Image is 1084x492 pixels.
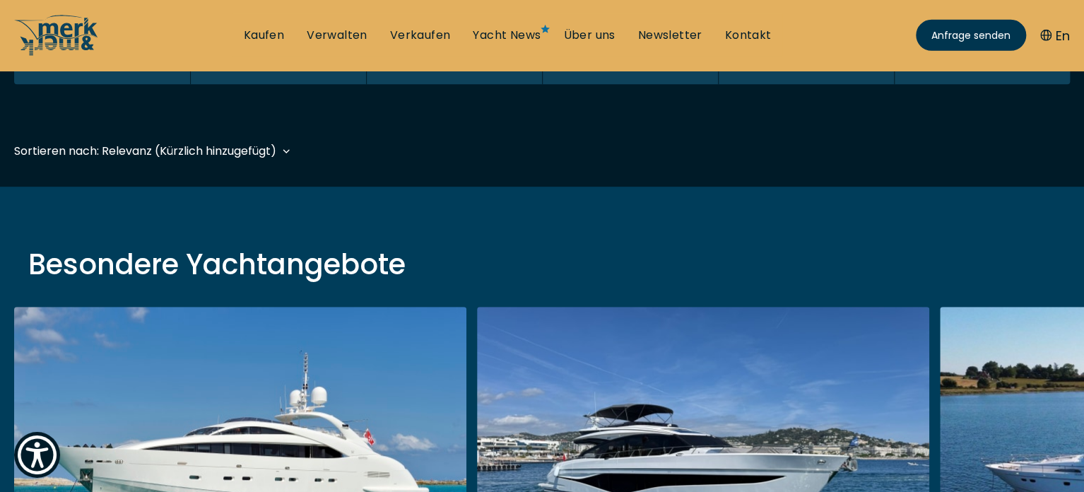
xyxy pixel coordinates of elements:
[638,28,702,43] a: Newsletter
[307,28,367,43] a: Verwalten
[916,20,1026,51] a: Anfrage senden
[14,142,276,160] div: Sortieren nach: Relevanz (Kürzlich hinzugefügt)
[725,28,772,43] a: Kontakt
[931,28,1011,43] span: Anfrage senden
[244,28,284,43] a: Kaufen
[1040,26,1070,45] button: En
[14,432,60,478] button: Show Accessibility Preferences
[473,28,541,43] a: Yacht News
[563,28,615,43] a: Über uns
[390,28,451,43] a: Verkaufen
